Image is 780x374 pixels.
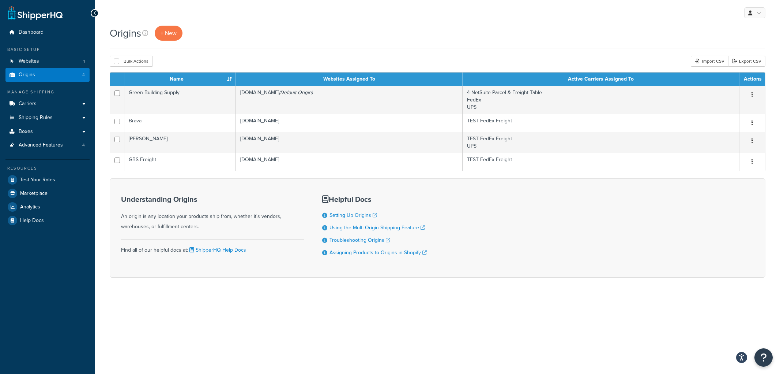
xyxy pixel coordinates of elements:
span: 1 [83,58,85,64]
a: Troubleshooting Origins [329,236,390,244]
div: Manage Shipping [5,89,90,95]
a: Shipping Rules [5,111,90,125]
a: Websites 1 [5,55,90,68]
span: Marketplace [20,190,48,197]
a: Origins 4 [5,68,90,82]
td: [PERSON_NAME] [124,132,236,153]
a: Assigning Products to Origins in Shopify [329,249,427,256]
i: (Default Origin) [279,89,313,96]
h1: Origins [110,26,141,40]
span: Advanced Features [19,142,63,148]
div: Basic Setup [5,47,90,53]
h3: Understanding Origins [121,195,304,203]
a: Advanced Features 4 [5,138,90,152]
span: 4 [82,72,85,78]
li: Advanced Features [5,138,90,152]
li: Origins [5,68,90,82]
a: Analytics [5,200,90,214]
a: ShipperHQ Help Docs [188,246,246,254]
button: Open Resource Center [754,348,773,367]
th: Actions [739,73,765,86]
a: Export CSV [728,56,765,67]
td: TEST FedEx Freight [463,153,739,171]
th: Active Carriers Assigned To [463,73,739,86]
th: Name : activate to sort column ascending [124,73,236,86]
td: [DOMAIN_NAME] [236,86,463,114]
a: Test Your Rates [5,173,90,186]
span: Help Docs [20,218,44,224]
a: ShipperHQ Home [8,5,63,20]
div: Resources [5,165,90,171]
span: Test Your Rates [20,177,55,183]
span: Origins [19,72,35,78]
a: Carriers [5,97,90,111]
td: 4-NetSuite Parcel & Freight Table FedEx UPS [463,86,739,114]
h3: Helpful Docs [322,195,427,203]
span: Boxes [19,129,33,135]
button: Bulk Actions [110,56,152,67]
td: Brava [124,114,236,132]
td: [DOMAIN_NAME] [236,114,463,132]
span: + New [161,29,177,37]
div: Import CSV [691,56,728,67]
td: [DOMAIN_NAME] [236,132,463,153]
td: TEST FedEx Freight UPS [463,132,739,153]
a: Boxes [5,125,90,138]
td: [DOMAIN_NAME] [236,153,463,171]
a: + New [155,26,182,41]
span: 4 [82,142,85,148]
a: Setting Up Origins [329,211,377,219]
td: Green Building Supply [124,86,236,114]
div: An origin is any location your products ship from, whether it's vendors, warehouses, or fulfillme... [121,195,304,232]
a: Using the Multi-Origin Shipping Feature [329,224,425,232]
span: Shipping Rules [19,115,53,121]
a: Dashboard [5,26,90,39]
th: Websites Assigned To [236,73,463,86]
td: GBS Freight [124,153,236,171]
a: Marketplace [5,187,90,200]
span: Analytics [20,204,40,210]
td: TEST FedEx Freight [463,114,739,132]
a: Help Docs [5,214,90,227]
li: Websites [5,55,90,68]
div: Find all of our helpful docs at: [121,239,304,255]
span: Websites [19,58,39,64]
span: Dashboard [19,29,44,36]
span: Carriers [19,101,37,107]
